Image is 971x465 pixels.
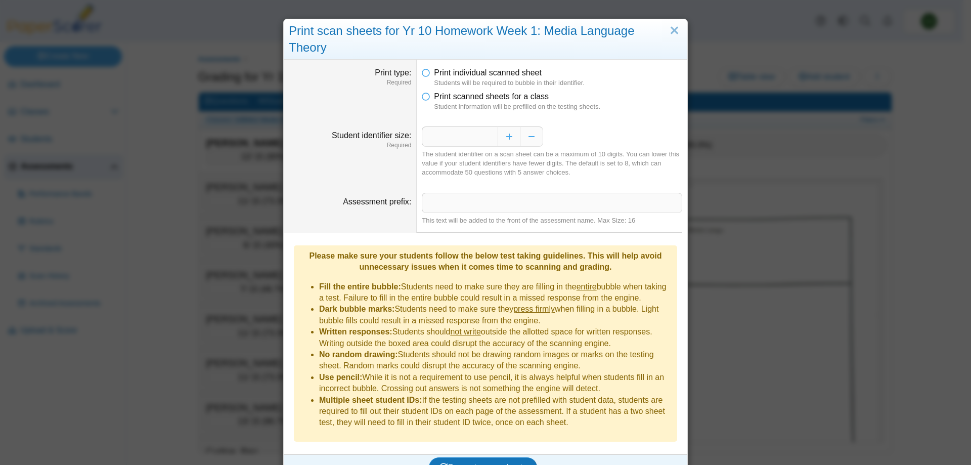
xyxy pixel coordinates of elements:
[319,304,672,326] li: Students need to make sure they when filling in a bubble. Light bubble fills could result in a mi...
[319,349,672,372] li: Students should not be drawing random images or marks on the testing sheet. Random marks could di...
[319,326,672,349] li: Students should outside the allotted space for written responses. Writing outside the boxed area ...
[289,141,411,150] dfn: Required
[498,126,520,147] button: Increase
[319,281,672,304] li: Students need to make sure they are filling in the bubble when taking a test. Failure to fill in ...
[319,396,422,404] b: Multiple sheet student IDs:
[319,282,401,291] b: Fill the entire bubble:
[434,68,542,77] span: Print individual scanned sheet
[520,126,543,147] button: Decrease
[343,197,411,206] label: Assessment prefix
[434,102,682,111] dfn: Student information will be prefilled on the testing sheets.
[284,19,687,60] div: Print scan sheets for Yr 10 Homework Week 1: Media Language Theory
[667,22,682,39] a: Close
[319,327,392,336] b: Written responses:
[422,216,682,225] div: This text will be added to the front of the assessment name. Max Size: 16
[319,395,672,429] li: If the testing sheets are not prefilled with student data, students are required to fill out thei...
[577,282,597,291] u: entire
[319,350,398,359] b: No random drawing:
[375,68,411,77] label: Print type
[319,373,362,382] b: Use pencil:
[513,305,555,313] u: press firmly
[319,305,394,313] b: Dark bubble marks:
[422,150,682,178] div: The student identifier on a scan sheet can be a maximum of 10 digits. You can lower this value if...
[332,131,411,140] label: Student identifier size
[450,327,480,336] u: not write
[289,78,411,87] dfn: Required
[309,251,661,271] b: Please make sure your students follow the below test taking guidelines. This will help avoid unne...
[434,78,682,88] dfn: Students will be required to bubble in their identifier.
[319,372,672,395] li: While it is not a requirement to use pencil, it is always helpful when students fill in an incorr...
[434,92,549,101] span: Print scanned sheets for a class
